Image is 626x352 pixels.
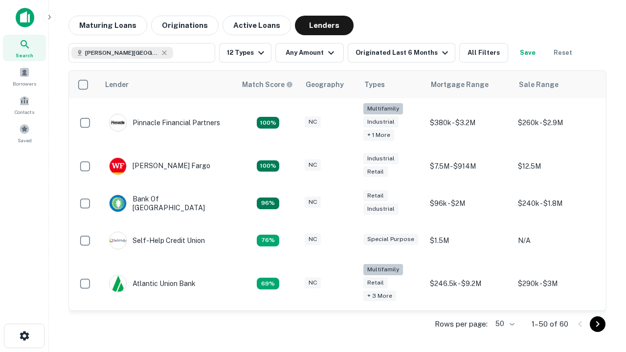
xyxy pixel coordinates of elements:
img: picture [110,275,126,292]
div: Matching Properties: 26, hasApolloMatch: undefined [257,117,279,129]
div: Matching Properties: 11, hasApolloMatch: undefined [257,235,279,246]
a: Borrowers [3,63,46,89]
div: Originated Last 6 Months [356,47,451,59]
td: $96k - $2M [425,185,513,222]
div: Matching Properties: 15, hasApolloMatch: undefined [257,160,279,172]
th: Lender [99,71,236,98]
div: + 1 more [363,130,394,141]
td: $380k - $3.2M [425,98,513,148]
th: Sale Range [513,71,601,98]
span: Borrowers [13,80,36,88]
td: $12.5M [513,148,601,185]
div: Industrial [363,203,399,215]
div: Sale Range [519,79,559,90]
div: Retail [363,190,388,201]
p: Rows per page: [435,318,488,330]
button: Go to next page [590,316,605,332]
span: [PERSON_NAME][GEOGRAPHIC_DATA], [GEOGRAPHIC_DATA] [85,48,158,57]
span: Search [16,51,33,59]
a: Search [3,35,46,61]
div: Atlantic Union Bank [109,275,196,292]
iframe: Chat Widget [577,274,626,321]
button: Reset [547,43,579,63]
th: Geography [300,71,358,98]
td: $7.5M - $914M [425,148,513,185]
a: Contacts [3,91,46,118]
div: + 3 more [363,290,396,302]
td: $290k - $3M [513,259,601,308]
div: [PERSON_NAME] Fargo [109,157,210,175]
button: Any Amount [275,43,344,63]
img: picture [110,195,126,212]
div: NC [305,159,321,171]
div: Matching Properties: 14, hasApolloMatch: undefined [257,198,279,209]
div: Types [364,79,385,90]
a: Saved [3,120,46,146]
button: Originations [151,16,219,35]
img: picture [110,158,126,175]
div: Lender [105,79,129,90]
td: $246.5k - $9.2M [425,259,513,308]
button: Maturing Loans [68,16,147,35]
div: 50 [492,317,516,331]
div: Retail [363,166,388,177]
div: NC [305,116,321,128]
div: Retail [363,277,388,288]
div: Multifamily [363,103,403,114]
button: Lenders [295,16,354,35]
td: $1.5M [425,222,513,259]
td: $240k - $1.8M [513,185,601,222]
div: Self-help Credit Union [109,232,205,249]
button: All Filters [459,43,508,63]
button: Originated Last 6 Months [348,43,455,63]
div: Industrial [363,116,399,128]
th: Mortgage Range [425,71,513,98]
div: NC [305,197,321,208]
div: NC [305,234,321,245]
div: Industrial [363,153,399,164]
th: Capitalize uses an advanced AI algorithm to match your search with the best lender. The match sco... [236,71,300,98]
button: Save your search to get updates of matches that match your search criteria. [512,43,543,63]
button: 12 Types [219,43,271,63]
button: Active Loans [223,16,291,35]
div: Capitalize uses an advanced AI algorithm to match your search with the best lender. The match sco... [242,79,293,90]
div: Matching Properties: 10, hasApolloMatch: undefined [257,278,279,289]
div: Multifamily [363,264,403,275]
div: Geography [306,79,344,90]
span: Contacts [15,108,34,116]
div: NC [305,277,321,288]
td: $260k - $2.9M [513,98,601,148]
p: 1–50 of 60 [532,318,568,330]
div: Mortgage Range [431,79,489,90]
div: Bank Of [GEOGRAPHIC_DATA] [109,195,226,212]
td: N/A [513,222,601,259]
img: picture [110,232,126,249]
div: Special Purpose [363,234,418,245]
h6: Match Score [242,79,291,90]
th: Types [358,71,425,98]
img: picture [110,114,126,131]
img: capitalize-icon.png [16,8,34,27]
div: Pinnacle Financial Partners [109,114,220,132]
span: Saved [18,136,32,144]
